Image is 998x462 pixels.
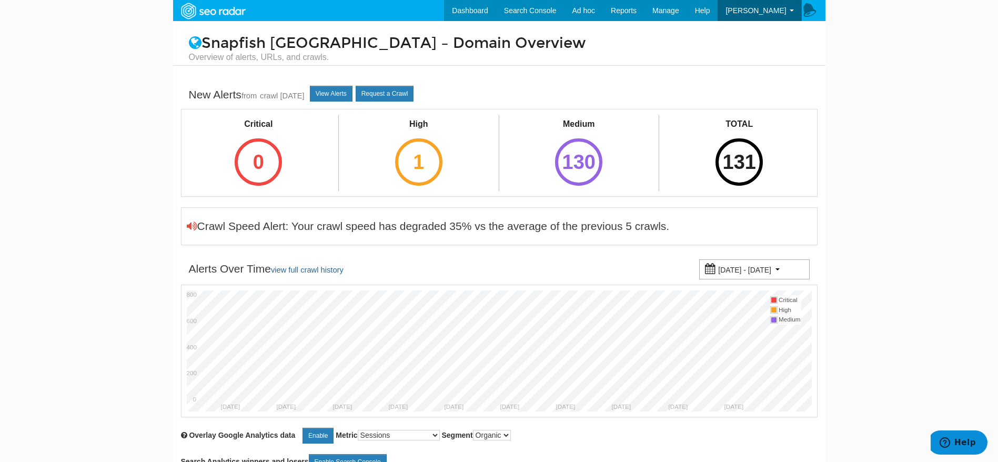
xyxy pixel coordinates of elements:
[504,6,557,15] span: Search Console
[336,430,439,440] label: Metric
[441,430,510,440] label: Segment
[189,87,305,104] div: New Alerts
[386,118,452,130] div: High
[241,92,257,100] small: from
[271,266,344,274] a: view full crawl history
[706,118,772,130] div: TOTAL
[358,430,440,440] select: Metric
[555,138,602,186] div: 130
[931,430,987,457] iframe: Opens a widget where you can find more information
[778,315,801,325] td: Medium
[235,138,282,186] div: 0
[310,86,352,102] a: View Alerts
[225,118,291,130] div: Critical
[546,118,612,130] div: Medium
[260,92,305,100] a: crawl [DATE]
[611,6,637,15] span: Reports
[187,218,670,234] div: Crawl Speed Alert: Your crawl speed has degraded 35% vs the average of the previous 5 crawls.
[778,305,801,315] td: High
[725,6,786,15] span: [PERSON_NAME]
[695,6,710,15] span: Help
[652,6,679,15] span: Manage
[572,6,595,15] span: Ad hoc
[395,138,442,186] div: 1
[715,138,763,186] div: 131
[303,428,334,444] a: Enable
[189,431,295,439] span: Overlay chart with Google Analytics data
[473,430,511,440] select: Segment
[778,295,801,305] td: Critical
[718,266,771,274] small: [DATE] - [DATE]
[189,261,344,278] div: Alerts Over Time
[189,52,810,63] small: Overview of alerts, URLs, and crawls.
[177,2,249,21] img: SEORadar
[356,86,414,102] a: Request a Crawl
[181,35,818,63] h1: Snapfish [GEOGRAPHIC_DATA] – Domain Overview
